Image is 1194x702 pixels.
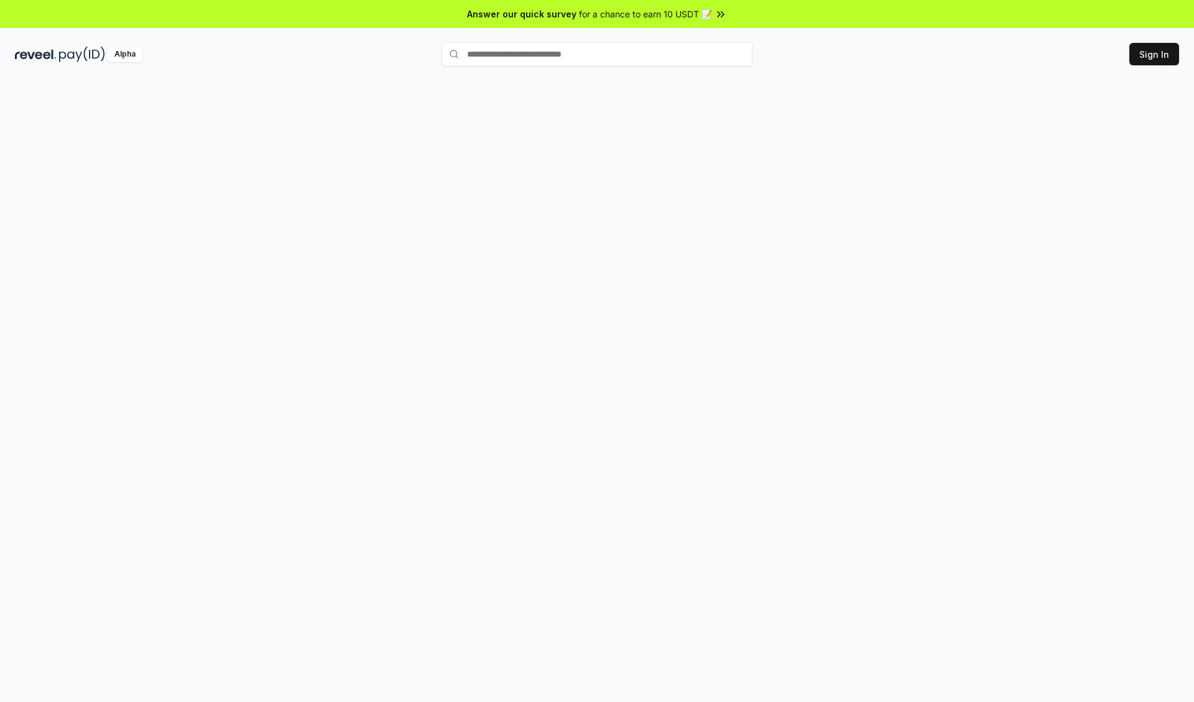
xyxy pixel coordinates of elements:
div: Alpha [108,47,142,62]
img: reveel_dark [15,47,57,62]
button: Sign In [1129,43,1179,65]
span: Answer our quick survey [467,7,576,21]
span: for a chance to earn 10 USDT 📝 [579,7,712,21]
img: pay_id [59,47,105,62]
